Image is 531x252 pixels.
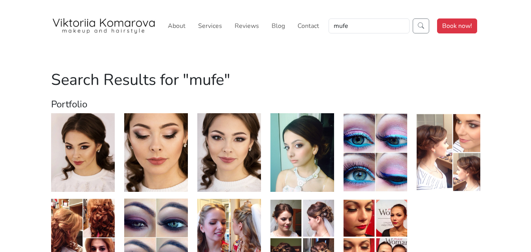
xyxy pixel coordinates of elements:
img: #makeup and #hairstyle - @vika_komarik #byme #MakeupArtist #makeupartistkyiv #mua #muah #mac #muf... [270,113,334,192]
img: #Moldiv #makeup #ingloteyeliner #mufestarpowder #mua #makeupartist #makeup #makeupartistkyiv #blo... [344,113,407,192]
h1: Search Results for "mufe" [51,70,480,89]
img: Makeup and hairstyle by: @vika_komarik viktoriamakeup.com Model: @olyashok2308 ???⭐️ #makeup #mak... [197,113,261,192]
a: Blog [268,18,288,34]
a: About [165,18,189,34]
a: Contact [294,18,322,34]
img: Makeup and hairstyle by: @vika_komarik viktoriamakeup.com Model: @olyashok2308 ???⭐️ #makeup #mua... [51,113,115,192]
img: Makeup and hairstyle by: @vika_komarik viktoriamakeup.com Model: @olyashok2308 ???⭐️ #makeup #mua... [124,113,188,192]
img: San Diego Makeup Artist Viktoriia Komarova [51,18,157,34]
a: Services [195,18,225,34]
input: Search [329,18,410,33]
a: Reviews [232,18,262,34]
h2: Portfolio [51,99,480,110]
a: Book now! [437,18,477,33]
img: #makeup and #hairstyle @vika_komarik #smokyeyes #makeupartist #makeupartistkyiv #stylistkyiv #mak... [417,113,480,192]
